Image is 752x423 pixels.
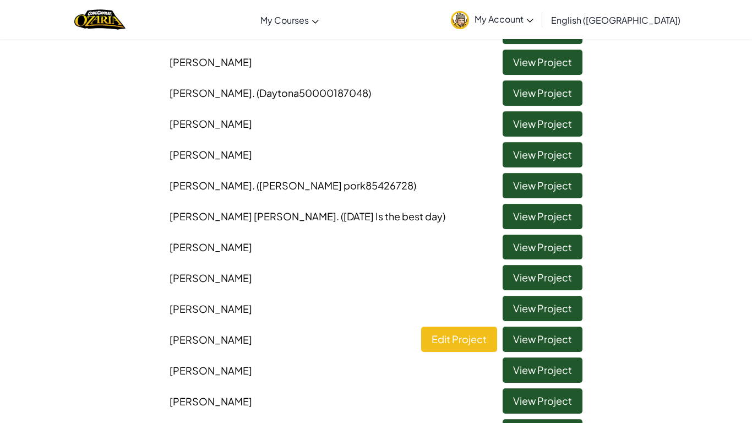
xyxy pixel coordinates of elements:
[451,11,469,29] img: avatar
[546,5,686,35] a: English ([GEOGRAPHIC_DATA])
[74,8,126,31] img: Home
[260,14,309,26] span: My Courses
[503,173,582,198] a: View Project
[252,179,416,192] span: . ([PERSON_NAME] pork85426728)
[170,86,371,99] span: [PERSON_NAME]
[503,111,582,137] a: View Project
[421,327,497,352] a: Edit Project
[503,235,582,260] a: View Project
[170,395,252,408] span: [PERSON_NAME]
[445,2,539,37] a: My Account
[503,142,582,167] a: View Project
[170,364,252,377] span: [PERSON_NAME]
[503,357,582,383] a: View Project
[170,148,252,161] span: [PERSON_NAME]
[255,5,324,35] a: My Courses
[336,210,445,223] span: . ([DATE] Is the best day)
[170,117,252,130] span: [PERSON_NAME]
[252,86,371,99] span: . (Daytona50000187048)
[475,13,533,25] span: My Account
[503,388,582,414] a: View Project
[170,241,252,253] span: [PERSON_NAME]
[170,302,252,315] span: [PERSON_NAME]
[503,265,582,290] a: View Project
[551,14,680,26] span: English ([GEOGRAPHIC_DATA])
[503,327,582,352] a: View Project
[170,333,252,346] span: [PERSON_NAME]
[170,210,445,223] span: [PERSON_NAME] [PERSON_NAME]
[170,272,252,284] span: [PERSON_NAME]
[503,50,582,75] a: View Project
[503,296,582,321] a: View Project
[503,204,582,229] a: View Project
[74,8,126,31] a: Ozaria by CodeCombat logo
[170,56,252,68] span: [PERSON_NAME]
[503,80,582,106] a: View Project
[170,179,416,192] span: [PERSON_NAME]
